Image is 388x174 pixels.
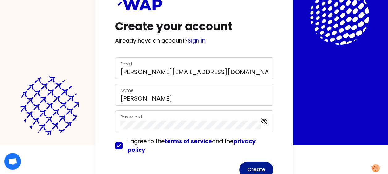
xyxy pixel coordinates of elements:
a: privacy policy [127,137,256,154]
label: Email [120,61,132,67]
p: Already have an account? [115,36,273,45]
label: Name [120,87,134,93]
label: Password [120,114,142,120]
a: Sign in [188,37,206,44]
span: I agree to the and the [127,137,256,154]
a: terms of service [165,137,212,145]
h1: Create your account [115,20,273,33]
a: Ouvrir le chat [4,153,21,170]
